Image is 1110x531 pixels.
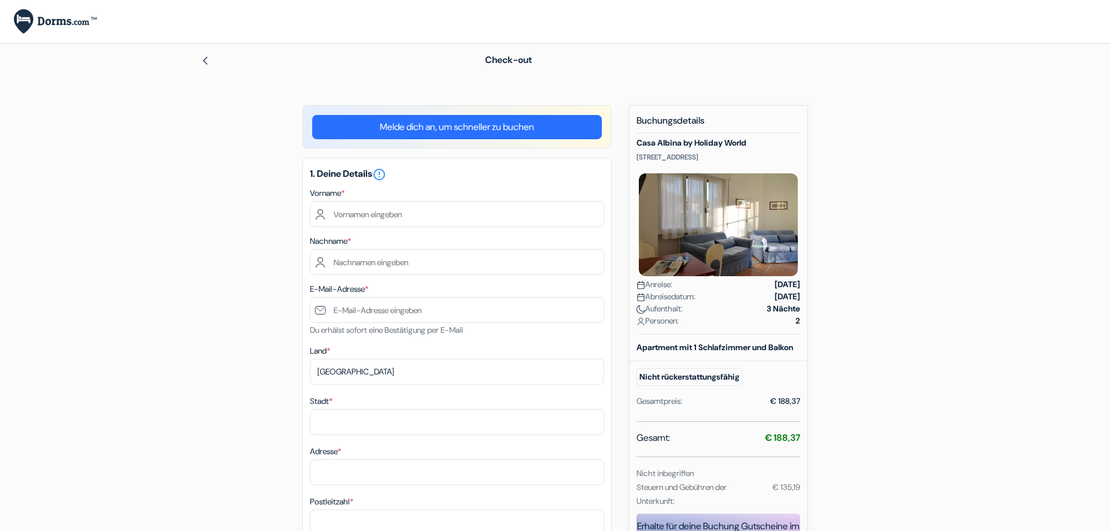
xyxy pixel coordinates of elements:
small: Steuern und Gebühren der Unterkunft: [637,482,727,506]
strong: [DATE] [775,291,800,303]
small: Nicht rückerstattungsfähig [637,368,742,386]
img: calendar.svg [637,281,645,289]
b: Apartment mit 1 Schlafzimmer und Balkon [637,342,793,352]
h5: Casa Albina by Holiday World [637,138,800,148]
div: Gesamtpreis: [637,395,682,407]
img: de.Dorms.com [14,9,97,34]
img: calendar.svg [637,293,645,302]
div: € 188,37 [770,395,800,407]
strong: 3 Nächte [767,303,800,315]
span: Abreisedatum: [637,291,695,303]
p: [STREET_ADDRESS] [637,153,800,162]
label: Land [310,345,330,357]
input: E-Mail-Adresse eingeben [310,297,604,323]
label: Stadt [310,395,332,407]
a: Melde dich an, um schneller zu buchen [312,115,602,139]
input: Vornamen eingeben [310,201,604,227]
strong: 2 [795,315,800,327]
i: error_outline [372,168,386,181]
span: Anreise: [637,279,672,291]
label: Nachname [310,235,351,247]
span: Aufenthalt: [637,303,683,315]
h5: 1. Deine Details [310,168,604,181]
strong: € 188,37 [765,432,800,444]
img: moon.svg [637,305,645,314]
label: E-Mail-Adresse [310,283,368,295]
label: Adresse [310,445,341,458]
small: Nicht inbegriffen [637,468,694,478]
strong: [DATE] [775,279,800,291]
label: Vorname [310,187,345,199]
span: Gesamt: [637,431,670,445]
span: Check-out [485,54,532,66]
img: left_arrow.svg [201,56,210,65]
small: € 135,19 [772,482,800,492]
input: Nachnamen eingeben [310,249,604,275]
span: Personen: [637,315,679,327]
a: error_outline [372,168,386,180]
label: Postleitzahl [310,496,353,508]
h5: Buchungsdetails [637,115,800,133]
small: Du erhälst sofort eine Bestätigung per E-Mail [310,325,463,335]
img: user_icon.svg [637,317,645,326]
